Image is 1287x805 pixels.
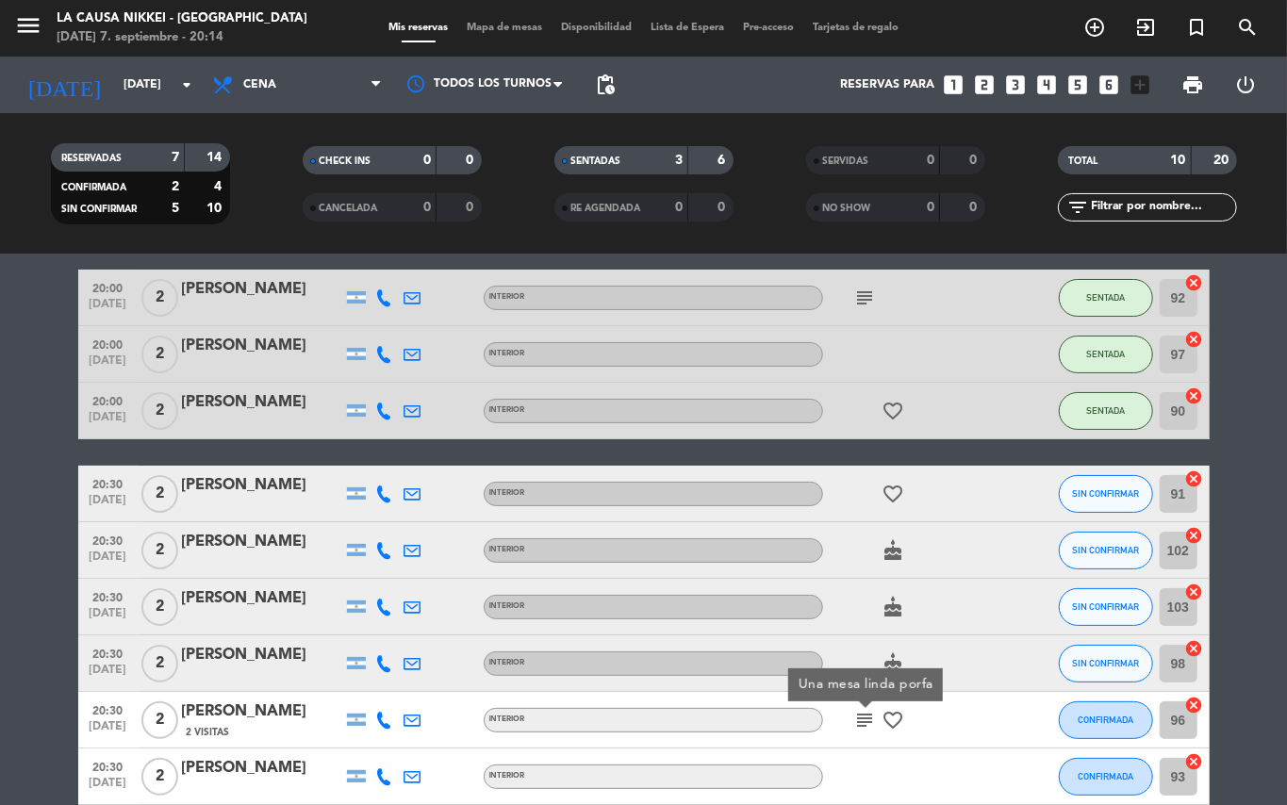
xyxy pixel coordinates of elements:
span: SERVIDAS [823,156,869,166]
input: Filtrar por nombre... [1090,197,1236,218]
i: cancel [1185,330,1204,349]
i: arrow_drop_down [175,74,198,96]
span: [DATE] [85,720,132,742]
span: 20:00 [85,333,132,354]
i: looks_6 [1097,73,1122,97]
span: 2 [141,532,178,569]
i: cancel [1185,639,1204,658]
span: CONFIRMADA [62,183,127,192]
i: power_settings_new [1235,74,1258,96]
button: SIN CONFIRMAR [1059,588,1153,626]
div: [PERSON_NAME] [182,473,342,498]
i: subject [854,287,877,309]
span: SENTADA [1086,405,1125,416]
button: CONFIRMADA [1059,758,1153,796]
span: 20:30 [85,642,132,664]
button: CONFIRMADA [1059,701,1153,739]
strong: 0 [969,201,981,214]
i: add_circle_outline [1083,16,1106,39]
i: cancel [1185,469,1204,488]
span: SIN CONFIRMAR [1072,545,1139,555]
button: menu [14,11,42,46]
span: TOTAL [1069,156,1098,166]
div: [PERSON_NAME] [182,756,342,780]
button: SIN CONFIRMAR [1059,645,1153,682]
span: Pre-acceso [734,23,803,33]
span: CONFIRMADA [1078,715,1133,725]
i: favorite_border [883,709,905,731]
i: favorite_border [883,400,905,422]
span: SIN CONFIRMAR [62,205,138,214]
span: INTERIOR [489,406,525,414]
div: [PERSON_NAME] [182,277,342,302]
i: cake [883,539,905,562]
i: looks_5 [1066,73,1091,97]
i: looks_one [942,73,966,97]
span: 20:30 [85,755,132,777]
button: SENTADA [1059,336,1153,373]
span: Mapa de mesas [457,23,552,33]
span: RE AGENDADA [571,204,641,213]
div: [PERSON_NAME] [182,390,342,415]
strong: 4 [214,180,225,193]
span: CANCELADA [320,204,378,213]
span: INTERIOR [489,350,525,357]
strong: 0 [466,154,477,167]
span: 2 [141,701,178,739]
span: 2 [141,588,178,626]
span: 2 [141,392,178,430]
span: print [1181,74,1204,96]
span: SENTADA [1086,349,1125,359]
strong: 0 [466,201,477,214]
span: INTERIOR [489,602,525,610]
i: add_box [1129,73,1153,97]
span: SIN CONFIRMAR [1072,601,1139,612]
span: SIN CONFIRMAR [1072,488,1139,499]
span: Reservas para [841,78,935,91]
strong: 0 [423,201,431,214]
strong: 0 [927,201,934,214]
button: SENTADA [1059,279,1153,317]
i: looks_3 [1004,73,1029,97]
button: SIN CONFIRMAR [1059,475,1153,513]
i: turned_in_not [1185,16,1208,39]
span: 20:00 [85,276,132,298]
strong: 20 [1213,154,1232,167]
span: SENTADAS [571,156,621,166]
i: cancel [1185,583,1204,601]
span: 20:00 [85,389,132,411]
span: Tarjetas de regalo [803,23,908,33]
span: 2 [141,279,178,317]
i: favorite_border [883,483,905,505]
strong: 0 [969,154,981,167]
i: looks_two [973,73,998,97]
span: [DATE] [85,777,132,798]
span: [DATE] [85,494,132,516]
span: CONFIRMADA [1078,771,1133,781]
span: 2 [141,758,178,796]
span: NO SHOW [823,204,871,213]
i: cake [883,596,905,618]
span: INTERIOR [489,659,525,666]
span: pending_actions [594,74,617,96]
div: LOG OUT [1219,57,1273,113]
strong: 0 [675,201,683,214]
span: Disponibilidad [552,23,641,33]
i: filter_list [1067,196,1090,219]
span: Cena [243,78,276,91]
span: INTERIOR [489,293,525,301]
strong: 3 [675,154,683,167]
span: Lista de Espera [641,23,734,33]
i: search [1236,16,1259,39]
i: cancel [1185,273,1204,292]
strong: 5 [172,202,179,215]
strong: 10 [1171,154,1186,167]
strong: 6 [718,154,729,167]
i: cake [883,652,905,675]
span: SIN CONFIRMAR [1072,658,1139,668]
div: [DATE] 7. septiembre - 20:14 [57,28,307,47]
div: [PERSON_NAME] [182,334,342,358]
i: subject [854,709,877,731]
span: 2 [141,645,178,682]
div: Una mesa linda porfa [798,675,932,695]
